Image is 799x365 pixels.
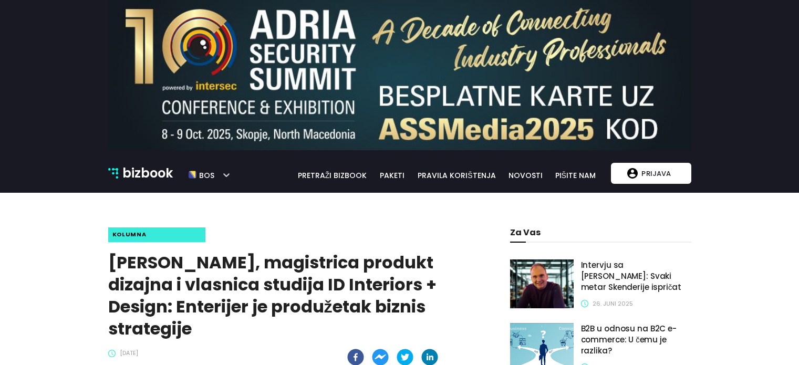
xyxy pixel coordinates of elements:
img: Intervju sa Emirom Babovićem: Svaki metar Skenderije ispričat će priču o budućnosti autoindustrije [510,259,573,308]
h1: B2B u odnosu na B2C e-commerce: U čemu je razlika? [581,323,691,356]
p: Prijava [638,163,675,183]
a: pravila korištenja [411,170,502,181]
span: kolumna [112,230,147,239]
a: novosti [503,170,549,181]
p: bizbook [122,163,173,183]
img: bizbook [108,168,119,179]
h1: [PERSON_NAME], magistrica produkt dizajna i vlasnica studija ID Interiors + Design: Enterijer je ... [108,252,447,340]
span: 26. juni 2025 [593,299,633,308]
h1: Intervju sa [PERSON_NAME]: Svaki metar Skenderije ispričat će priču o budućnosti autoindustrije [581,259,691,293]
a: paketi [373,170,411,181]
a: bizbook [108,163,173,183]
a: B2B u odnosu na B2C e-commerce: U čemu je razlika? [581,323,691,360]
a: pretraži bizbook [291,170,374,181]
span: clock-circle [581,300,588,307]
span: [DATE] [120,349,138,358]
a: Intervju sa [PERSON_NAME]: Svaki metar Skenderije ispričat će priču o budućnosti autoindustrije [581,259,691,297]
h5: bos [196,166,214,180]
img: account logo [627,168,638,179]
button: Prijava [611,163,691,184]
img: bos [189,166,196,184]
h1: za vas [510,227,691,237]
span: clock-circle [108,350,116,357]
a: pišite nam [549,170,602,181]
